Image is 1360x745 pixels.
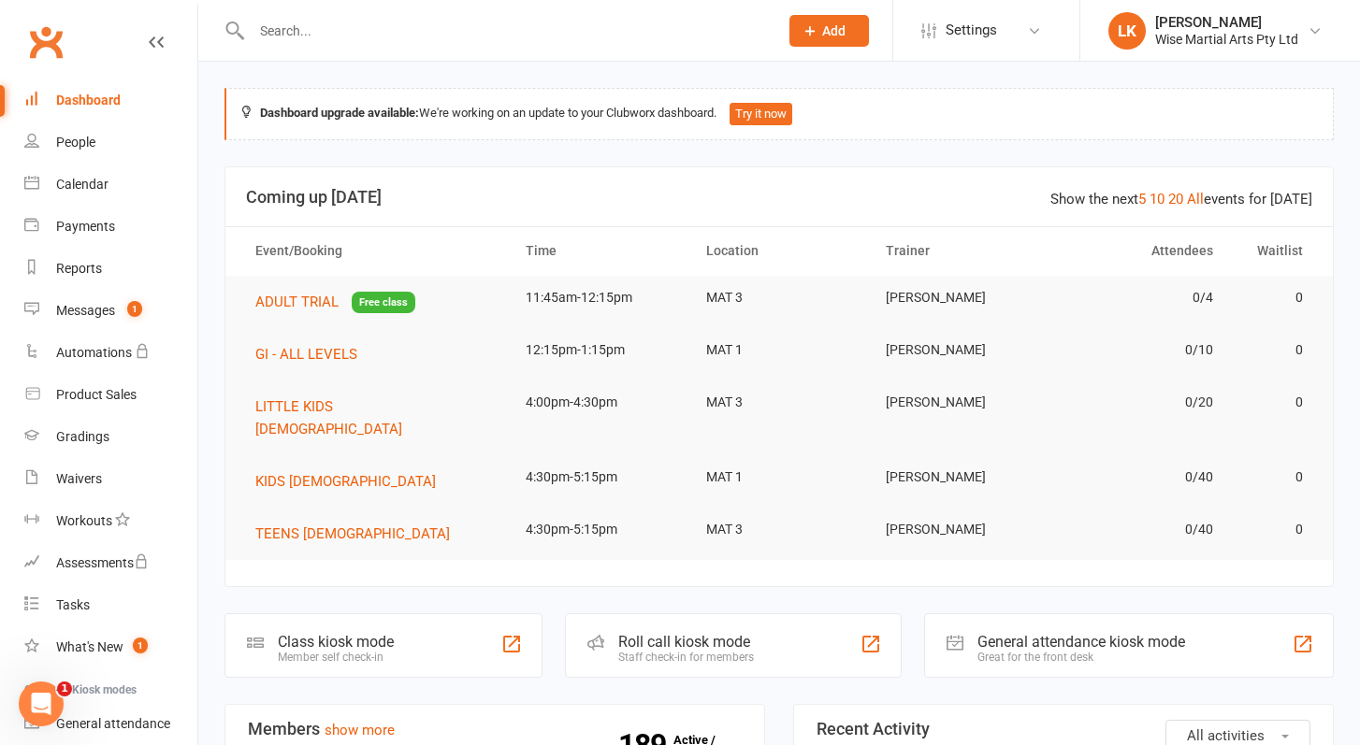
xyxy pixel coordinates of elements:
[255,470,449,493] button: KIDS [DEMOGRAPHIC_DATA]
[689,328,870,372] td: MAT 1
[56,135,95,150] div: People
[24,248,197,290] a: Reports
[869,328,1049,372] td: [PERSON_NAME]
[509,508,689,552] td: 4:30pm-5:15pm
[1168,191,1183,208] a: 20
[246,18,765,44] input: Search...
[730,103,792,125] button: Try it now
[352,292,415,313] span: Free class
[56,555,149,570] div: Assessments
[869,508,1049,552] td: [PERSON_NAME]
[24,374,197,416] a: Product Sales
[1230,227,1320,275] th: Waitlist
[260,106,419,120] strong: Dashboard upgrade available:
[509,380,689,424] td: 4:00pm-4:30pm
[1230,276,1320,320] td: 0
[255,291,415,314] button: ADULT TRIALFree class
[509,328,689,372] td: 12:15pm-1:15pm
[24,206,197,248] a: Payments
[946,9,997,51] span: Settings
[1050,188,1312,210] div: Show the next events for [DATE]
[1049,455,1230,499] td: 0/40
[19,681,64,726] iframe: Intercom live chat
[56,387,137,402] div: Product Sales
[246,188,1312,207] h3: Coming up [DATE]
[248,720,742,738] h3: Members
[255,343,370,365] button: GI - ALL LEVELS
[1230,455,1320,499] td: 0
[56,93,121,107] div: Dashboard
[278,633,394,651] div: Class kiosk mode
[56,597,90,612] div: Tasks
[1049,276,1230,320] td: 0/4
[325,722,395,738] a: show more
[1049,380,1230,424] td: 0/20
[869,455,1049,499] td: [PERSON_NAME]
[1230,380,1320,424] td: 0
[869,380,1049,424] td: [PERSON_NAME]
[509,276,689,320] td: 11:45am-12:15pm
[689,227,870,275] th: Location
[1187,727,1265,744] span: All activities
[1049,328,1230,372] td: 0/10
[618,651,754,664] div: Staff check-in for members
[689,380,870,424] td: MAT 3
[22,19,69,65] a: Clubworx
[1049,227,1230,275] th: Attendees
[56,639,123,654] div: What's New
[24,500,197,542] a: Workouts
[1155,14,1298,31] div: [PERSON_NAME]
[24,164,197,206] a: Calendar
[977,651,1185,664] div: Great for the front desk
[1230,508,1320,552] td: 0
[56,716,170,731] div: General attendance
[224,88,1334,140] div: We're working on an update to your Clubworx dashboard.
[127,301,142,317] span: 1
[255,398,402,437] span: LITTLE KIDS [DEMOGRAPHIC_DATA]
[24,458,197,500] a: Waivers
[1108,12,1146,50] div: LK
[24,703,197,745] a: General attendance kiosk mode
[255,523,463,545] button: TEENS [DEMOGRAPHIC_DATA]
[24,79,197,122] a: Dashboard
[133,638,148,653] span: 1
[56,219,115,234] div: Payments
[255,346,357,363] span: GI - ALL LEVELS
[1187,191,1204,208] a: All
[509,455,689,499] td: 4:30pm-5:15pm
[255,473,436,490] span: KIDS [DEMOGRAPHIC_DATA]
[1155,31,1298,48] div: Wise Martial Arts Pty Ltd
[255,395,492,440] button: LITTLE KIDS [DEMOGRAPHIC_DATA]
[618,633,754,651] div: Roll call kiosk mode
[817,720,1310,738] h3: Recent Activity
[24,416,197,458] a: Gradings
[822,23,846,38] span: Add
[977,633,1185,651] div: General attendance kiosk mode
[1150,191,1165,208] a: 10
[278,651,394,664] div: Member self check-in
[56,261,102,276] div: Reports
[1138,191,1146,208] a: 5
[1049,508,1230,552] td: 0/40
[509,227,689,275] th: Time
[24,122,197,164] a: People
[56,513,112,528] div: Workouts
[56,303,115,318] div: Messages
[869,227,1049,275] th: Trainer
[689,455,870,499] td: MAT 1
[239,227,509,275] th: Event/Booking
[24,626,197,668] a: What's New1
[56,177,109,192] div: Calendar
[24,332,197,374] a: Automations
[56,345,132,360] div: Automations
[24,542,197,584] a: Assessments
[255,294,339,310] span: ADULT TRIAL
[869,276,1049,320] td: [PERSON_NAME]
[57,681,72,696] span: 1
[24,584,197,626] a: Tasks
[255,525,450,542] span: TEENS [DEMOGRAPHIC_DATA]
[789,15,869,47] button: Add
[56,471,102,486] div: Waivers
[56,429,109,444] div: Gradings
[689,276,870,320] td: MAT 3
